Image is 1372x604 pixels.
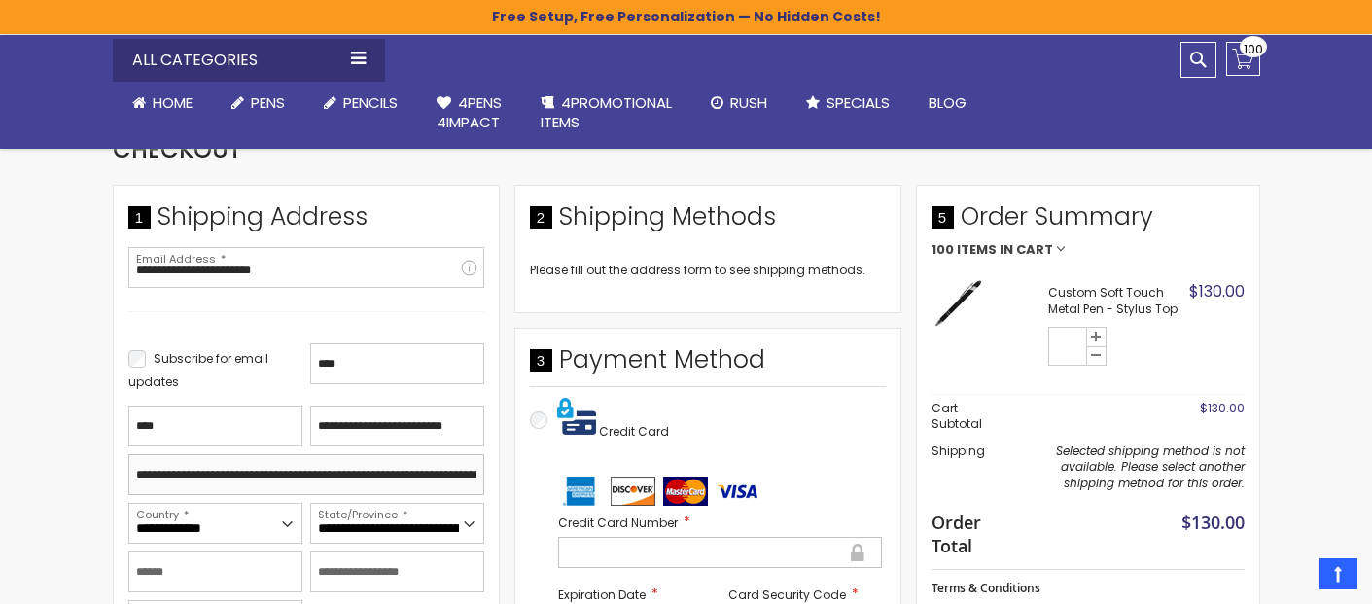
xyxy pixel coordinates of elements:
[1056,443,1245,490] span: Selected shipping method is not available. Please select another shipping method for this order.
[113,82,212,124] a: Home
[957,243,1053,257] span: Items in Cart
[932,443,985,459] span: Shipping
[849,541,866,564] div: Secure transaction
[599,423,669,440] span: Credit Card
[929,92,967,113] span: Blog
[663,477,708,506] img: mastercard
[251,92,285,113] span: Pens
[716,477,760,506] img: visa
[932,508,997,558] strong: Order Total
[1200,400,1245,416] span: $130.00
[1226,42,1260,76] a: 100
[558,586,712,604] label: Expiration Date
[153,92,193,113] span: Home
[530,343,886,386] div: Payment Method
[932,580,1040,596] span: Terms & Conditions
[417,82,521,145] a: 4Pens4impact
[827,92,890,113] span: Specials
[212,82,304,124] a: Pens
[530,263,886,278] div: Please fill out the address form to see shipping methods.
[343,92,398,113] span: Pencils
[113,133,242,165] span: Checkout
[728,586,882,604] label: Card Security Code
[1212,551,1372,604] iframe: Google Customer Reviews
[113,39,385,82] div: All Categories
[932,200,1245,243] span: Order Summary
[558,477,603,506] img: amex
[1181,511,1245,534] span: $130.00
[1244,40,1263,58] span: 100
[128,200,484,243] div: Shipping Address
[437,92,502,132] span: 4Pens 4impact
[932,276,985,330] img: Custom Soft Touch Stylus Pen-Black
[611,477,655,506] img: discover
[909,82,986,124] a: Blog
[557,397,596,436] img: Pay with credit card
[932,243,954,257] span: 100
[730,92,767,113] span: Rush
[787,82,909,124] a: Specials
[541,92,672,132] span: 4PROMOTIONAL ITEMS
[521,82,691,145] a: 4PROMOTIONALITEMS
[530,200,886,243] div: Shipping Methods
[1048,285,1184,316] strong: Custom Soft Touch Metal Pen - Stylus Top
[1189,280,1245,302] span: $130.00
[128,350,268,390] span: Subscribe for email updates
[691,82,787,124] a: Rush
[558,514,882,532] label: Credit Card Number
[932,394,1006,438] th: Cart Subtotal
[304,82,417,124] a: Pencils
